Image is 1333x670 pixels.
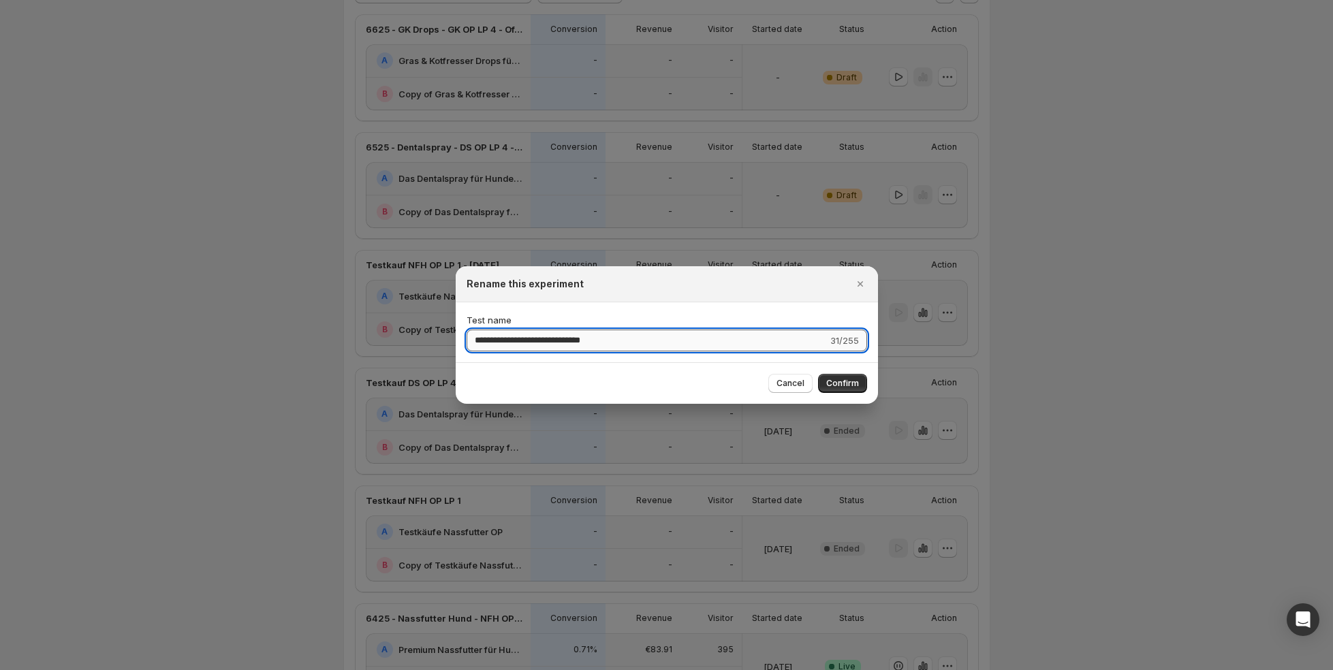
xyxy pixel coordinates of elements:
[777,378,804,389] span: Cancel
[851,274,870,293] button: Close
[467,277,584,291] h2: Rename this experiment
[768,374,813,393] button: Cancel
[467,315,512,325] span: Test name
[826,378,859,389] span: Confirm
[1287,603,1319,636] div: Open Intercom Messenger
[818,374,867,393] button: Confirm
